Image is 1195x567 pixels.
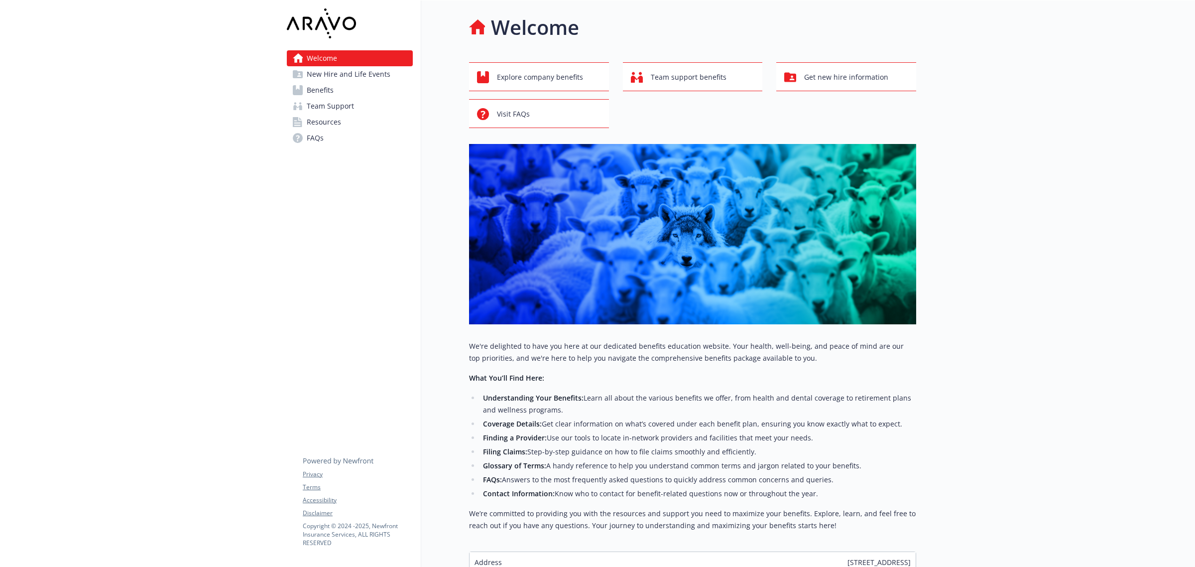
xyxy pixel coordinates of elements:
[287,98,413,114] a: Team Support
[480,392,916,416] li: Learn all about the various benefits we offer, from health and dental coverage to retirement plan...
[307,98,354,114] span: Team Support
[303,483,412,492] a: Terms
[483,393,584,403] strong: Understanding Your Benefits:
[469,340,916,364] p: We're delighted to have you here at our dedicated benefits education website. Your health, well-b...
[469,144,916,324] img: overview page banner
[480,460,916,472] li: A handy reference to help you understand common terms and jargon related to your benefits.
[303,470,412,479] a: Privacy
[483,489,555,498] strong: Contact Information:
[287,50,413,66] a: Welcome
[287,82,413,98] a: Benefits
[303,522,412,547] p: Copyright © 2024 - 2025 , Newfront Insurance Services, ALL RIGHTS RESERVED
[469,508,916,532] p: We’re committed to providing you with the resources and support you need to maximize your benefit...
[483,475,502,484] strong: FAQs:
[497,105,530,124] span: Visit FAQs
[307,82,334,98] span: Benefits
[307,114,341,130] span: Resources
[287,66,413,82] a: New Hire and Life Events
[491,12,579,42] h1: Welcome
[469,373,544,383] strong: What You’ll Find Here:
[480,446,916,458] li: Step-by-step guidance on how to file claims smoothly and efficiently.
[307,50,337,66] span: Welcome
[480,488,916,500] li: Know who to contact for benefit-related questions now or throughout the year.
[483,461,546,470] strong: Glossary of Terms:
[469,99,609,128] button: Visit FAQs
[497,68,583,87] span: Explore company benefits
[651,68,726,87] span: Team support benefits
[480,474,916,486] li: Answers to the most frequently asked questions to quickly address common concerns and queries.
[303,496,412,505] a: Accessibility
[480,418,916,430] li: Get clear information on what’s covered under each benefit plan, ensuring you know exactly what t...
[483,433,547,442] strong: Finding a Provider:
[307,66,390,82] span: New Hire and Life Events
[303,509,412,518] a: Disclaimer
[483,447,527,456] strong: Filing Claims:
[623,62,763,91] button: Team support benefits
[307,130,324,146] span: FAQs
[469,62,609,91] button: Explore company benefits
[287,130,413,146] a: FAQs
[287,114,413,130] a: Resources
[483,419,542,428] strong: Coverage Details:
[804,68,888,87] span: Get new hire information
[776,62,916,91] button: Get new hire information
[480,432,916,444] li: Use our tools to locate in-network providers and facilities that meet your needs.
